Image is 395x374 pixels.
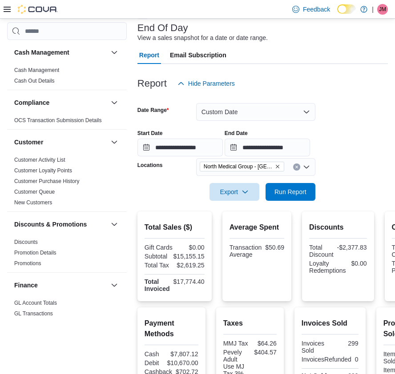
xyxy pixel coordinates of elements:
[145,262,173,269] div: Total Tax
[14,310,53,317] a: GL Transactions
[174,75,238,92] button: Hide Parameters
[274,187,306,196] span: Run Report
[223,340,248,347] div: MMJ Tax
[14,299,57,306] span: GL Account Totals
[137,78,167,89] h3: Report
[14,310,53,317] span: GL Transactions
[173,278,205,285] div: $17,774.40
[14,167,72,174] span: Customer Loyalty Points
[14,249,56,256] span: Promotion Details
[204,162,273,171] span: North Medical Group - [GEOGRAPHIC_DATA]
[332,340,359,347] div: 299
[309,244,333,258] div: Total Discount
[109,97,120,108] button: Compliance
[252,349,277,356] div: $404.57
[293,163,300,171] button: Clear input
[337,244,367,251] div: -$2,377.83
[176,262,204,269] div: $2,619.25
[225,139,310,156] input: Press the down key to open a popover containing a calendar.
[372,4,374,15] p: |
[139,46,159,64] span: Report
[223,318,277,329] h2: Taxes
[377,4,388,15] div: Joseph Mason
[14,48,69,57] h3: Cash Management
[167,359,198,366] div: $10,670.00
[176,244,204,251] div: $0.00
[289,0,334,18] a: Feedback
[145,222,205,233] h2: Total Sales ($)
[14,281,107,290] button: Finance
[14,156,65,163] span: Customer Activity List
[355,356,359,363] div: 0
[266,183,315,201] button: Run Report
[14,189,55,195] a: Customer Queue
[188,79,235,88] span: Hide Parameters
[14,178,80,184] a: Customer Purchase History
[252,340,277,347] div: $64.26
[170,46,226,64] span: Email Subscription
[7,237,127,272] div: Discounts & Promotions
[14,98,107,107] button: Compliance
[350,260,367,267] div: $0.00
[14,67,59,73] a: Cash Management
[7,155,127,211] div: Customer
[14,48,107,57] button: Cash Management
[14,220,87,229] h3: Discounts & Promotions
[18,5,58,14] img: Cova
[337,4,356,14] input: Dark Mode
[109,280,120,290] button: Finance
[379,4,386,15] span: JM
[14,67,59,74] span: Cash Management
[302,340,328,354] div: Invoices Sold
[225,130,248,137] label: End Date
[145,318,198,339] h2: Payment Methods
[145,253,170,260] div: Subtotal
[109,137,120,147] button: Customer
[14,167,72,174] a: Customer Loyalty Points
[196,103,315,121] button: Custom Date
[14,117,102,123] a: OCS Transaction Submission Details
[303,5,330,14] span: Feedback
[14,98,49,107] h3: Compliance
[145,244,173,251] div: Gift Cards
[14,239,38,245] a: Discounts
[14,157,65,163] a: Customer Activity List
[14,281,38,290] h3: Finance
[265,244,284,251] div: $50.69
[7,115,127,129] div: Compliance
[309,222,367,233] h2: Discounts
[275,164,280,169] button: Remove North Medical Group - Pevely from selection in this group
[14,220,107,229] button: Discounts & Promotions
[14,300,57,306] a: GL Account Totals
[7,298,127,322] div: Finance
[210,183,259,201] button: Export
[309,260,346,274] div: Loyalty Redemptions
[14,138,107,147] button: Customer
[14,199,52,206] a: New Customers
[137,107,169,114] label: Date Range
[215,183,254,201] span: Export
[14,78,55,84] a: Cash Out Details
[14,260,41,267] a: Promotions
[200,162,284,171] span: North Medical Group - Pevely
[14,250,56,256] a: Promotion Details
[303,163,310,171] button: Open list of options
[302,318,359,329] h2: Invoices Sold
[14,138,43,147] h3: Customer
[137,139,223,156] input: Press the down key to open a popover containing a calendar.
[14,178,80,185] span: Customer Purchase History
[302,356,351,363] div: InvoicesRefunded
[230,222,284,233] h2: Average Spent
[7,65,127,90] div: Cash Management
[145,278,170,292] strong: Total Invoiced
[170,350,198,358] div: $7,807.12
[137,23,188,33] h3: End Of Day
[14,239,38,246] span: Discounts
[137,33,268,43] div: View a sales snapshot for a date or date range.
[14,188,55,195] span: Customer Queue
[14,77,55,84] span: Cash Out Details
[145,350,167,358] div: Cash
